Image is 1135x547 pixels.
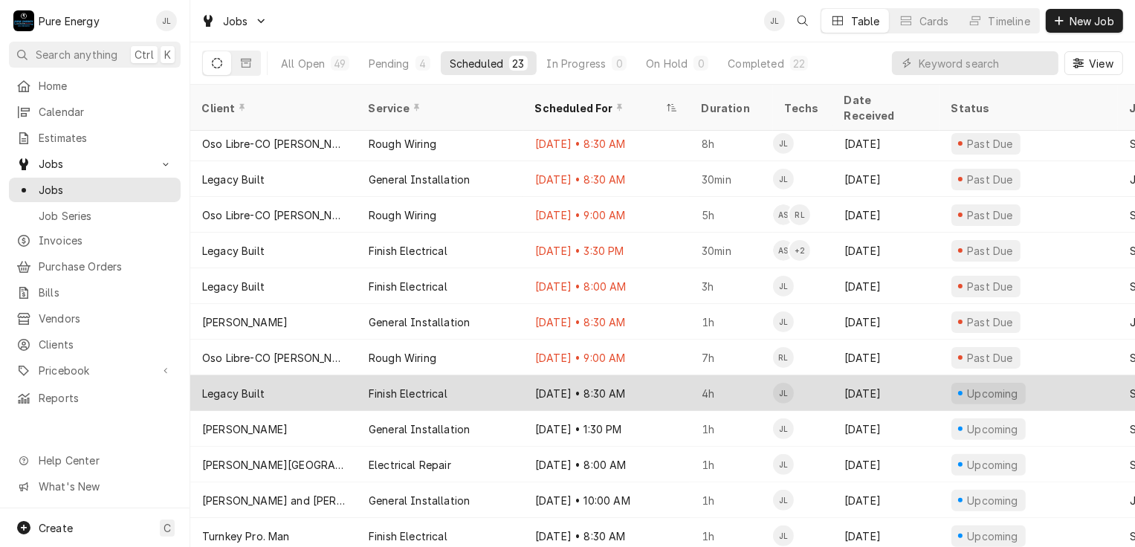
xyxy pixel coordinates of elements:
[523,268,690,304] div: [DATE] • 8:00 AM
[785,100,821,116] div: Techs
[773,311,794,332] div: James Linnenkamp's Avatar
[919,51,1051,75] input: Keyword search
[523,482,690,518] div: [DATE] • 10:00 AM
[369,136,436,152] div: Rough Wiring
[512,56,524,71] div: 23
[369,528,447,544] div: Finish Electrical
[547,56,607,71] div: In Progress
[966,136,1015,152] div: Past Due
[832,161,940,197] div: [DATE]
[39,104,173,120] span: Calendar
[135,47,154,62] span: Ctrl
[369,493,470,508] div: General Installation
[728,56,783,71] div: Completed
[202,350,345,366] div: Oso Libre-CO [PERSON_NAME]
[919,13,949,29] div: Cards
[646,56,688,71] div: On Hold
[773,383,794,404] div: JL
[39,130,173,146] span: Estimates
[690,447,773,482] div: 1h
[690,482,773,518] div: 1h
[202,279,265,294] div: Legacy Built
[9,332,181,357] a: Clients
[202,207,345,223] div: Oso Libre-CO [PERSON_NAME]
[773,169,794,190] div: JL
[966,279,1015,294] div: Past Due
[773,525,794,546] div: JL
[36,47,117,62] span: Search anything
[369,279,447,294] div: Finish Electrical
[690,268,773,304] div: 3h
[369,314,470,330] div: General Installation
[832,233,940,268] div: [DATE]
[369,457,451,473] div: Electrical Repair
[523,161,690,197] div: [DATE] • 8:30 AM
[39,78,173,94] span: Home
[164,47,171,62] span: K
[696,56,705,71] div: 0
[202,172,265,187] div: Legacy Built
[369,243,447,259] div: Finish Electrical
[523,197,690,233] div: [DATE] • 9:00 AM
[164,520,171,536] span: C
[789,240,810,261] div: + 2
[369,386,447,401] div: Finish Electrical
[9,100,181,124] a: Calendar
[523,375,690,411] div: [DATE] • 8:30 AM
[773,347,794,368] div: RL
[369,421,470,437] div: General Installation
[39,156,151,172] span: Jobs
[202,493,345,508] div: [PERSON_NAME] and [PERSON_NAME]
[202,386,265,401] div: Legacy Built
[690,411,773,447] div: 1h
[9,204,181,228] a: Job Series
[773,133,794,154] div: JL
[773,454,794,475] div: James Linnenkamp's Avatar
[832,340,940,375] div: [DATE]
[39,337,173,352] span: Clients
[523,126,690,161] div: [DATE] • 8:30 AM
[773,347,794,368] div: Rodolfo Hernandez Lorenzo's Avatar
[789,204,810,225] div: RL
[966,457,1021,473] div: Upcoming
[39,453,172,468] span: Help Center
[202,314,288,330] div: [PERSON_NAME]
[773,169,794,190] div: James Linnenkamp's Avatar
[9,74,181,98] a: Home
[39,208,173,224] span: Job Series
[156,10,177,31] div: JL
[1086,56,1116,71] span: View
[966,421,1021,437] div: Upcoming
[690,161,773,197] div: 30min
[9,228,181,253] a: Invoices
[13,10,34,31] div: P
[39,259,173,274] span: Purchase Orders
[39,311,173,326] span: Vendors
[9,448,181,473] a: Go to Help Center
[966,350,1015,366] div: Past Due
[764,10,785,31] div: James Linnenkamp's Avatar
[789,204,810,225] div: Rodolfo Hernandez Lorenzo's Avatar
[832,197,940,233] div: [DATE]
[966,314,1015,330] div: Past Due
[334,56,346,71] div: 49
[450,56,503,71] div: Scheduled
[156,10,177,31] div: James Linnenkamp's Avatar
[418,56,427,71] div: 4
[793,56,805,71] div: 22
[966,207,1015,223] div: Past Due
[369,207,436,223] div: Rough Wiring
[523,233,690,268] div: [DATE] • 3:30 PM
[523,340,690,375] div: [DATE] • 9:00 AM
[195,9,274,33] a: Go to Jobs
[690,375,773,411] div: 4h
[832,375,940,411] div: [DATE]
[773,133,794,154] div: James Linnenkamp's Avatar
[523,447,690,482] div: [DATE] • 8:00 AM
[773,276,794,297] div: JL
[535,100,663,116] div: Scheduled For
[773,240,794,261] div: Albert Hernandez Soto's Avatar
[773,454,794,475] div: JL
[369,350,436,366] div: Rough Wiring
[523,304,690,340] div: [DATE] • 8:30 AM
